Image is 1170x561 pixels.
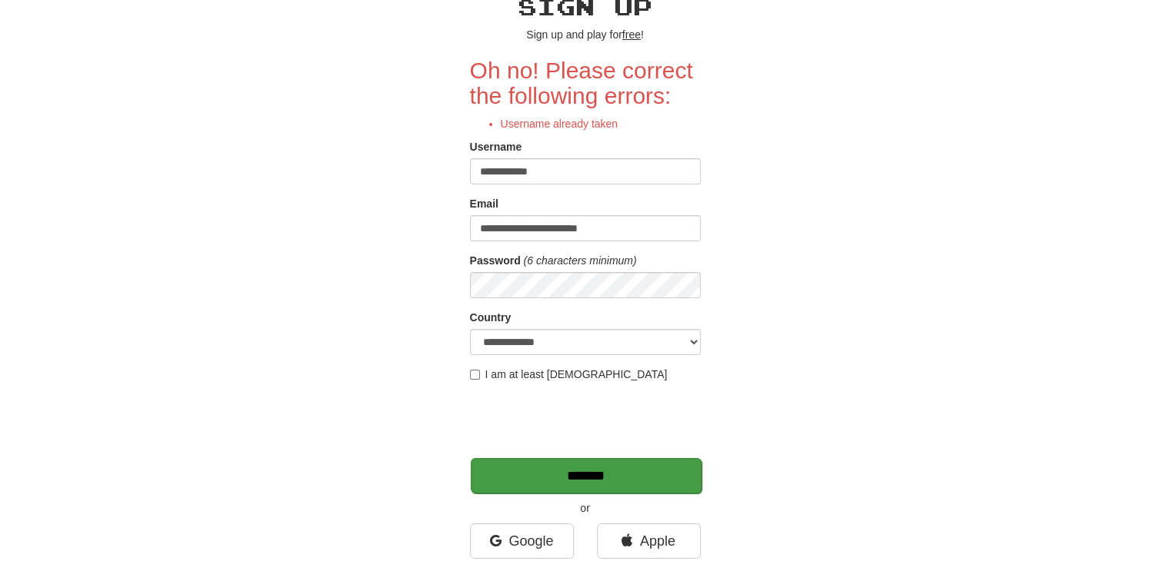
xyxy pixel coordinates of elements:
input: I am at least [DEMOGRAPHIC_DATA] [470,370,480,380]
label: I am at least [DEMOGRAPHIC_DATA] [470,367,668,382]
li: Username already taken [501,116,701,131]
label: Email [470,196,498,211]
p: Sign up and play for ! [470,27,701,42]
a: Google [470,523,574,559]
a: Apple [597,523,701,559]
p: or [470,500,701,516]
label: Country [470,310,512,325]
h2: Oh no! Please correct the following errors: [470,58,701,108]
u: free [622,28,641,41]
label: Username [470,139,522,154]
em: (6 characters minimum) [524,254,637,267]
label: Password [470,253,521,268]
iframe: reCAPTCHA [470,390,704,450]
